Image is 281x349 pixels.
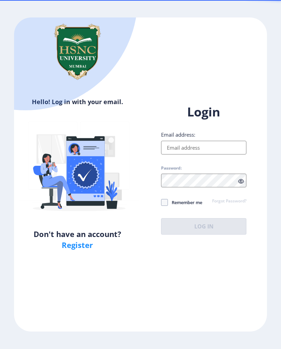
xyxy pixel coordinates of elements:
h1: Login [161,104,246,120]
h5: Don't have an account? [19,228,135,250]
button: Log In [161,218,246,235]
span: Remember me [168,198,202,207]
a: Register [62,240,93,250]
label: Email address: [161,131,195,138]
label: Password: [161,165,182,171]
img: Verified-rafiki.svg [19,109,139,228]
img: hsnc.png [43,17,112,86]
input: Email address [161,141,246,154]
h6: Hello! Log in with your email. [19,98,135,106]
a: Forgot Password? [212,198,246,204]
